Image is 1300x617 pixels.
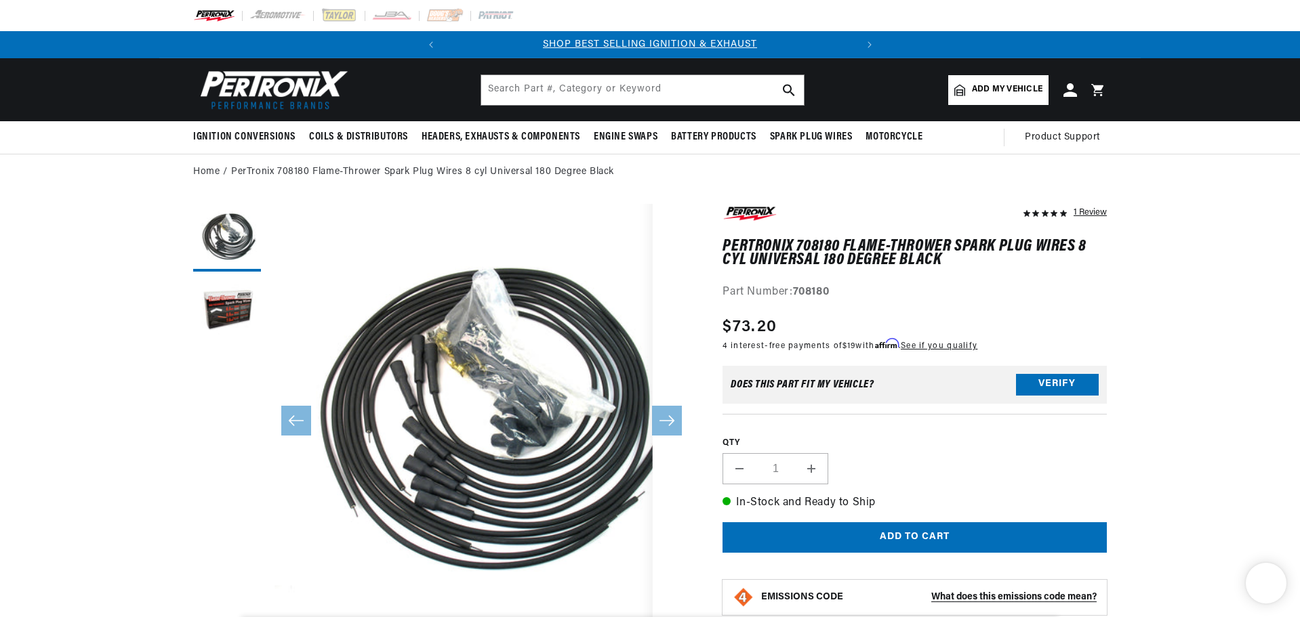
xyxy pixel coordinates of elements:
[856,31,883,58] button: Translation missing: en.sections.announcements.next_announcement
[770,130,853,144] span: Spark Plug Wires
[842,342,856,350] span: $19
[761,592,843,602] strong: EMISSIONS CODE
[1025,130,1100,145] span: Product Support
[1016,374,1099,396] button: Verify
[1025,121,1107,154] summary: Product Support
[1074,204,1107,220] div: 1 Review
[793,286,830,297] strong: 708180
[761,591,1097,603] button: EMISSIONS CODEWhat does this emissions code mean?
[445,37,856,52] div: Announcement
[901,342,977,350] a: See if you qualify - Learn more about Affirm Financing (opens in modal)
[193,165,1107,179] nav: breadcrumbs
[422,130,580,144] span: Headers, Exhausts & Components
[193,130,296,144] span: Ignition Conversions
[774,75,804,105] button: search button
[594,130,657,144] span: Engine Swaps
[418,31,445,58] button: Translation missing: en.sections.announcements.previous_announcement
[415,121,587,153] summary: Headers, Exhausts & Components
[193,66,349,113] img: Pertronix
[193,204,261,272] button: Load image 1 in gallery view
[723,522,1107,553] button: Add to cart
[723,284,1107,301] div: Part Number:
[931,592,1097,602] strong: What does this emissions code mean?
[723,315,777,339] span: $73.20
[875,339,899,349] span: Affirm
[281,406,311,435] button: Slide left
[302,121,415,153] summary: Coils & Distributors
[664,121,763,153] summary: Battery Products
[587,121,664,153] summary: Engine Swaps
[723,339,977,352] p: 4 interest-free payments of with .
[972,83,1042,96] span: Add my vehicle
[309,130,408,144] span: Coils & Distributors
[723,494,1107,512] p: In-Stock and Ready to Ship
[731,379,874,390] div: Does This part fit My vehicle?
[763,121,859,153] summary: Spark Plug Wires
[948,75,1049,105] a: Add my vehicle
[159,31,1141,58] slideshow-component: Translation missing: en.sections.announcements.announcement_bar
[723,438,1107,449] label: QTY
[671,130,756,144] span: Battery Products
[193,278,261,346] button: Load image 2 in gallery view
[231,165,614,179] a: PerTronix 708180 Flame-Thrower Spark Plug Wires 8 cyl Universal 180 Degree Black
[193,121,302,153] summary: Ignition Conversions
[859,121,929,153] summary: Motorcycle
[543,39,757,49] a: SHOP BEST SELLING IGNITION & EXHAUST
[652,406,682,435] button: Slide right
[193,165,220,179] a: Home
[733,587,754,608] img: Emissions code
[866,130,922,144] span: Motorcycle
[481,75,804,105] input: Search Part #, Category or Keyword
[723,240,1107,268] h1: PerTronix 708180 Flame-Thrower Spark Plug Wires 8 cyl Universal 180 Degree Black
[445,37,856,52] div: 1 of 2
